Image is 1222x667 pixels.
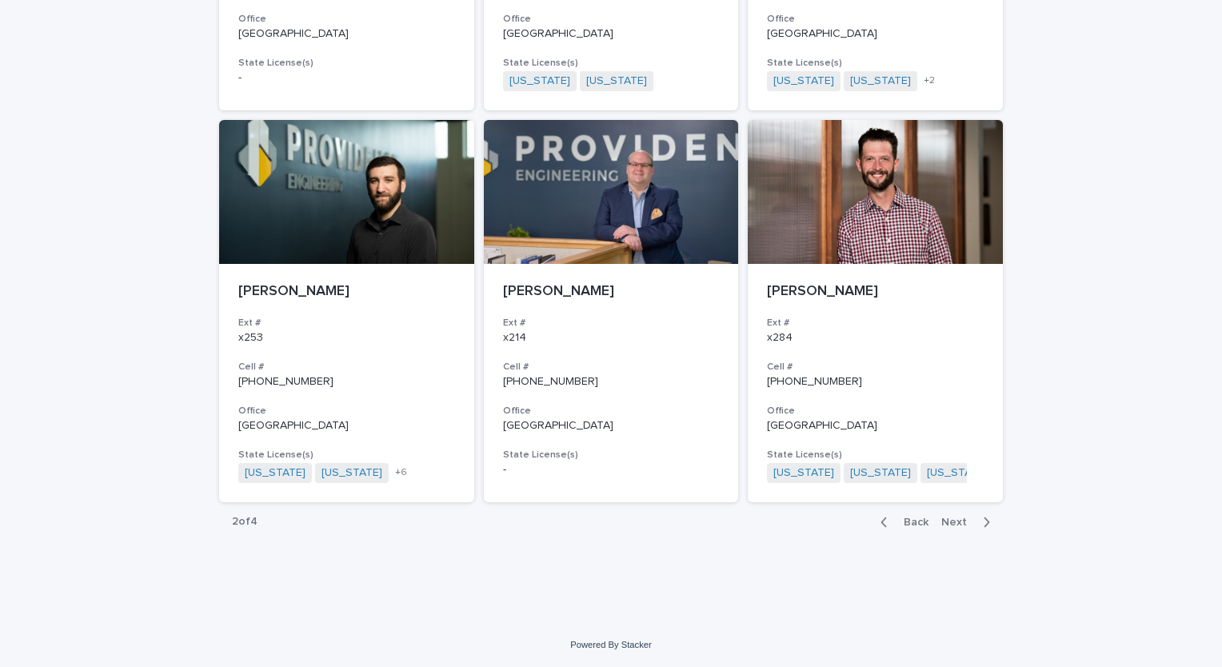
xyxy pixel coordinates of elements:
a: [PERSON_NAME]Ext #x284Cell #[PHONE_NUMBER]Office[GEOGRAPHIC_DATA]State License(s)[US_STATE] [US_S... [748,120,1003,502]
h3: State License(s) [767,449,984,461]
p: [PERSON_NAME] [767,283,984,301]
span: + 6 [395,468,407,477]
a: [PERSON_NAME]Ext #x214Cell #[PHONE_NUMBER]Office[GEOGRAPHIC_DATA]State License(s)- [484,120,739,502]
span: Back [894,517,928,528]
h3: Cell # [238,361,455,373]
p: - [238,71,455,85]
button: Back [868,515,935,529]
p: [PERSON_NAME] [503,283,720,301]
a: [PHONE_NUMBER] [767,376,862,387]
a: [US_STATE] [850,466,911,480]
h3: State License(s) [503,449,720,461]
a: [PHONE_NUMBER] [238,376,333,387]
p: [GEOGRAPHIC_DATA] [503,419,720,433]
a: [US_STATE] [850,74,911,88]
h3: State License(s) [503,57,720,70]
a: [US_STATE] [586,74,647,88]
h3: Office [767,405,984,417]
h3: Office [238,405,455,417]
p: [PERSON_NAME] [238,283,455,301]
a: Powered By Stacker [570,640,651,649]
a: x253 [238,332,263,343]
span: Next [941,517,976,528]
a: [US_STATE] [927,466,988,480]
h3: Cell # [503,361,720,373]
a: [US_STATE] [773,466,834,480]
p: - [503,463,720,477]
p: [GEOGRAPHIC_DATA] [767,419,984,433]
a: x284 [767,332,793,343]
button: Next [935,515,1003,529]
h3: Cell # [767,361,984,373]
a: [US_STATE] [245,466,305,480]
a: [US_STATE] [321,466,382,480]
p: [GEOGRAPHIC_DATA] [767,27,984,41]
h3: Office [238,13,455,26]
p: [GEOGRAPHIC_DATA] [503,27,720,41]
p: [GEOGRAPHIC_DATA] [238,419,455,433]
a: [PHONE_NUMBER] [503,376,598,387]
h3: State License(s) [238,449,455,461]
h3: State License(s) [238,57,455,70]
h3: Ext # [238,317,455,330]
a: [US_STATE] [509,74,570,88]
h3: Ext # [767,317,984,330]
span: + 2 [924,76,935,86]
h3: Office [503,405,720,417]
a: x214 [503,332,526,343]
a: [US_STATE] [773,74,834,88]
p: [GEOGRAPHIC_DATA] [238,27,455,41]
h3: Office [767,13,984,26]
a: [PERSON_NAME]Ext #x253Cell #[PHONE_NUMBER]Office[GEOGRAPHIC_DATA]State License(s)[US_STATE] [US_S... [219,120,474,502]
p: 2 of 4 [219,502,270,541]
h3: State License(s) [767,57,984,70]
h3: Ext # [503,317,720,330]
h3: Office [503,13,720,26]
